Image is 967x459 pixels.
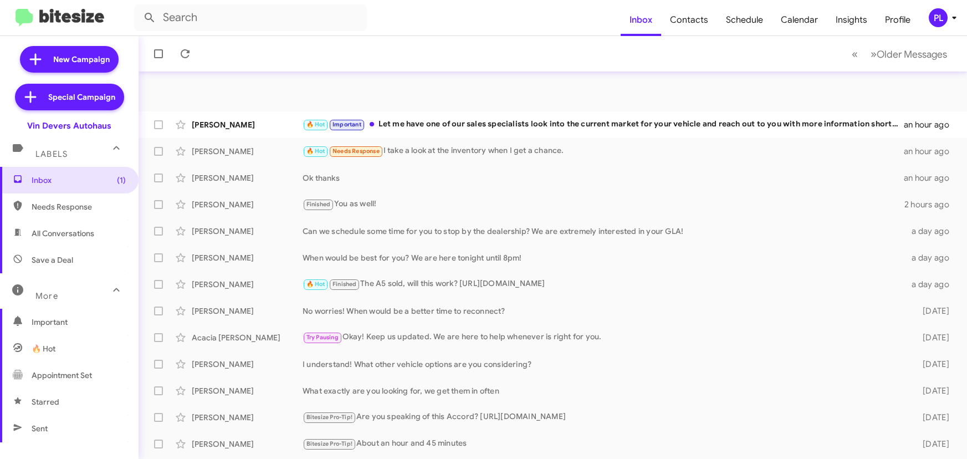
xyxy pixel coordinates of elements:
[306,201,331,208] span: Finished
[192,119,303,130] div: [PERSON_NAME]
[303,411,907,424] div: Are you speaking of this Accord? [URL][DOMAIN_NAME]
[53,54,110,65] span: New Campaign
[306,334,339,341] span: Try Pausing
[827,4,876,36] a: Insights
[306,147,325,155] span: 🔥 Hot
[907,305,958,317] div: [DATE]
[845,43,864,65] button: Previous
[32,228,94,239] span: All Conversations
[661,4,717,36] a: Contacts
[48,91,115,103] span: Special Campaign
[192,146,303,157] div: [PERSON_NAME]
[871,47,877,61] span: »
[919,8,955,27] button: PL
[332,280,357,288] span: Finished
[303,226,907,237] div: Can we schedule some time for you to stop by the dealership? We are extremely interested in your ...
[32,201,126,212] span: Needs Response
[192,305,303,317] div: [PERSON_NAME]
[192,172,303,183] div: [PERSON_NAME]
[32,254,73,266] span: Save a Deal
[907,438,958,450] div: [DATE]
[907,412,958,423] div: [DATE]
[192,252,303,263] div: [PERSON_NAME]
[306,440,352,447] span: Bitesize Pro-Tip!
[192,412,303,423] div: [PERSON_NAME]
[32,370,92,381] span: Appointment Set
[32,317,126,328] span: Important
[846,43,954,65] nav: Page navigation example
[20,46,119,73] a: New Campaign
[907,385,958,396] div: [DATE]
[303,198,904,211] div: You as well!
[32,343,55,354] span: 🔥 Hot
[303,359,907,370] div: I understand! What other vehicle options are you considering?
[907,279,958,290] div: a day ago
[772,4,827,36] a: Calendar
[192,385,303,396] div: [PERSON_NAME]
[907,359,958,370] div: [DATE]
[303,331,907,344] div: Okay! Keep us updated. We are here to help whenever is right for you.
[904,172,958,183] div: an hour ago
[864,43,954,65] button: Next
[852,47,858,61] span: «
[904,119,958,130] div: an hour ago
[32,396,59,407] span: Starred
[15,84,124,110] a: Special Campaign
[303,252,907,263] div: When would be best for you? We are here tonight until 8pm!
[332,121,361,128] span: Important
[192,279,303,290] div: [PERSON_NAME]
[877,48,947,60] span: Older Messages
[306,414,352,421] span: Bitesize Pro-Tip!
[35,149,68,159] span: Labels
[717,4,772,36] a: Schedule
[303,305,907,317] div: No worries! When would be a better time to reconnect?
[117,175,126,186] span: (1)
[929,8,948,27] div: PL
[303,385,907,396] div: What exactly are you looking for, we get them in often
[32,175,126,186] span: Inbox
[134,4,367,31] input: Search
[621,4,661,36] a: Inbox
[192,438,303,450] div: [PERSON_NAME]
[192,199,303,210] div: [PERSON_NAME]
[306,280,325,288] span: 🔥 Hot
[907,332,958,343] div: [DATE]
[876,4,919,36] a: Profile
[904,146,958,157] div: an hour ago
[303,278,907,290] div: The A5 sold, will this work? [URL][DOMAIN_NAME]
[306,121,325,128] span: 🔥 Hot
[192,332,303,343] div: Acacia [PERSON_NAME]
[907,252,958,263] div: a day ago
[303,437,907,450] div: About an hour and 45 minutes
[35,291,58,301] span: More
[904,199,958,210] div: 2 hours ago
[192,359,303,370] div: [PERSON_NAME]
[303,118,904,131] div: Let me have one of our sales specialists look into the current market for your vehicle and reach ...
[907,226,958,237] div: a day ago
[27,120,111,131] div: Vin Devers Autohaus
[192,226,303,237] div: [PERSON_NAME]
[332,147,380,155] span: Needs Response
[303,145,904,157] div: I take a look at the inventory when I get a chance.
[303,172,904,183] div: Ok thanks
